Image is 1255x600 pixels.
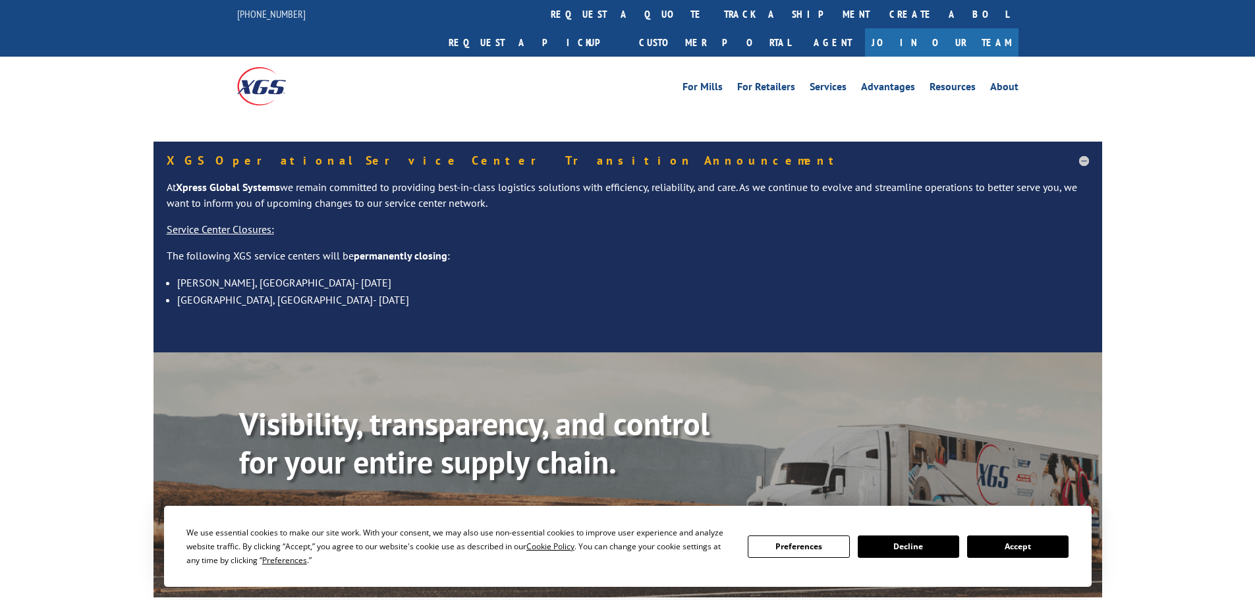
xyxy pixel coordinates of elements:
[237,7,306,20] a: [PHONE_NUMBER]
[164,506,1092,587] div: Cookie Consent Prompt
[930,82,976,96] a: Resources
[177,274,1089,291] li: [PERSON_NAME], [GEOGRAPHIC_DATA]- [DATE]
[526,541,574,552] span: Cookie Policy
[239,403,710,482] b: Visibility, transparency, and control for your entire supply chain.
[800,28,865,57] a: Agent
[810,82,847,96] a: Services
[177,291,1089,308] li: [GEOGRAPHIC_DATA], [GEOGRAPHIC_DATA]- [DATE]
[737,82,795,96] a: For Retailers
[167,223,274,236] u: Service Center Closures:
[683,82,723,96] a: For Mills
[167,155,1089,167] h5: XGS Operational Service Center Transition Announcement
[167,248,1089,275] p: The following XGS service centers will be :
[186,526,732,567] div: We use essential cookies to make our site work. With your consent, we may also use non-essential ...
[176,180,280,194] strong: Xpress Global Systems
[167,180,1089,222] p: At we remain committed to providing best-in-class logistics solutions with efficiency, reliabilit...
[967,535,1069,558] button: Accept
[629,28,800,57] a: Customer Portal
[990,82,1018,96] a: About
[858,535,959,558] button: Decline
[748,535,849,558] button: Preferences
[354,249,447,262] strong: permanently closing
[262,555,307,566] span: Preferences
[865,28,1018,57] a: Join Our Team
[861,82,915,96] a: Advantages
[439,28,629,57] a: Request a pickup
